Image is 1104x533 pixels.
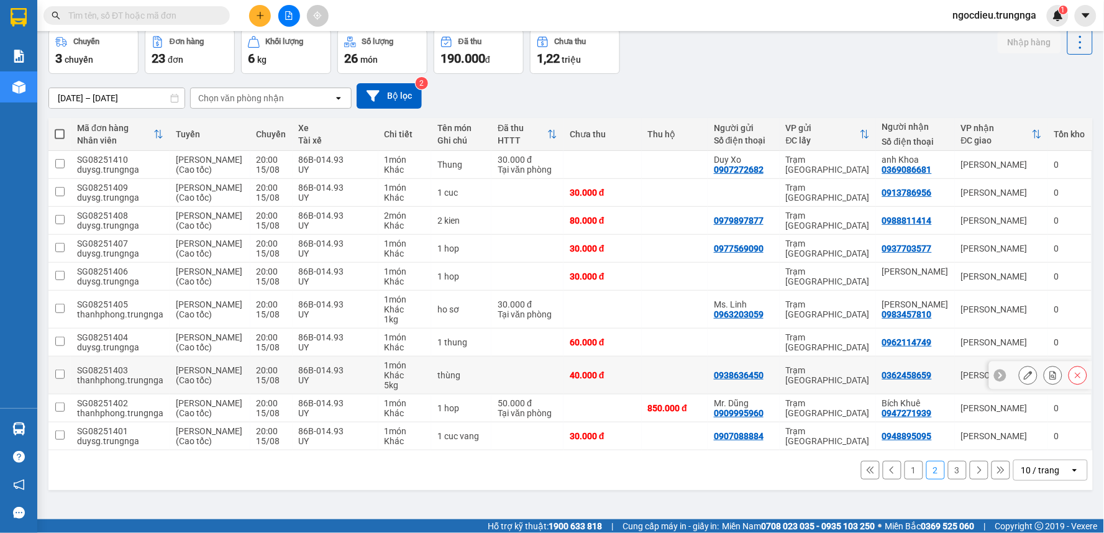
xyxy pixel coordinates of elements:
div: 1 món [385,398,426,408]
div: UY [299,221,372,230]
div: 40.000 đ [570,370,635,380]
span: [PERSON_NAME] (Cao tốc) [176,211,242,230]
div: Trạm [GEOGRAPHIC_DATA] [786,426,870,446]
div: 30.000 đ [570,244,635,253]
div: [PERSON_NAME] [961,304,1042,314]
div: VP gửi [786,123,860,133]
div: 1 hop [437,271,485,281]
div: 850.000 đ [648,403,702,413]
div: Ms. Linh [714,299,773,309]
div: UY [299,165,372,175]
div: UY [299,408,372,418]
div: Tại văn phòng [498,165,557,175]
img: icon-new-feature [1052,10,1064,21]
div: Trạm [GEOGRAPHIC_DATA] [786,155,870,175]
div: 20:00 [257,365,286,375]
div: Đã thu [498,123,547,133]
div: 0 [1054,216,1085,225]
div: Khác [385,221,426,230]
div: Khác [385,408,426,418]
div: SG08251409 [77,183,163,193]
div: SG08251401 [77,426,163,436]
div: 0 [1054,188,1085,198]
div: Duy Xo [714,155,773,165]
div: UY [299,309,372,319]
div: 0 [1054,304,1085,314]
span: copyright [1035,522,1044,531]
strong: 0369 525 060 [921,521,975,531]
div: 30.000 đ [498,155,557,165]
div: duysg.trungnga [77,248,163,258]
span: [PERSON_NAME] (Cao tốc) [176,183,242,203]
div: 20:00 [257,299,286,309]
div: minh hùng [882,266,949,276]
div: duysg.trungnga [77,165,163,175]
div: 0988811414 [882,216,932,225]
sup: 1 [1059,6,1068,14]
div: 0909995960 [714,408,764,418]
div: VP nhận [961,123,1032,133]
span: Cung cấp máy in - giấy in: [623,519,719,533]
img: logo-vxr [11,8,27,27]
div: 86B-014.93 [299,211,372,221]
span: ngocdieu.trungnga [943,7,1047,23]
input: Select a date range. [49,88,185,108]
div: 86B-014.93 [299,365,372,375]
div: UY [299,276,372,286]
span: file-add [285,11,293,20]
img: warehouse-icon [12,81,25,94]
span: chuyến [65,55,93,65]
button: Đơn hàng23đơn [145,29,235,74]
div: 0 [1054,271,1085,281]
span: 1 [1061,6,1065,14]
div: 20:00 [257,266,286,276]
div: [PERSON_NAME] [961,188,1042,198]
span: [PERSON_NAME] (Cao tốc) [176,426,242,446]
span: món [360,55,378,65]
span: [PERSON_NAME] (Cao tốc) [176,299,242,319]
div: 0362458659 [882,370,932,380]
span: caret-down [1080,10,1092,21]
div: 0977569090 [714,244,764,253]
div: Khác [385,436,426,446]
button: caret-down [1075,5,1097,27]
div: Thu hộ [648,129,702,139]
div: SG08251403 [77,365,163,375]
div: 0 [1054,337,1085,347]
div: Đã thu [458,37,481,46]
div: 0 [1054,160,1085,170]
div: SG08251404 [77,332,163,342]
div: duysg.trungnga [77,342,163,352]
div: Chưa thu [555,37,586,46]
div: 86B-014.93 [299,155,372,165]
div: Chi tiết [385,129,426,139]
div: [PERSON_NAME] [961,403,1042,413]
div: duysg.trungnga [77,193,163,203]
div: [PERSON_NAME] [961,370,1042,380]
div: Khác [385,370,426,380]
div: thanhphong.trungnga [77,408,163,418]
div: 86B-014.93 [299,239,372,248]
th: Toggle SortBy [491,118,563,151]
div: 1 món [385,426,426,436]
div: [PERSON_NAME] [961,244,1042,253]
div: Phương Kiều [882,299,949,309]
span: 23 [152,51,165,66]
div: 1 thung [437,337,485,347]
img: warehouse-icon [12,422,25,435]
span: | [984,519,986,533]
svg: open [334,93,344,103]
div: Tại văn phòng [498,408,557,418]
div: 15/08 [257,342,286,352]
div: 1 món [385,360,426,370]
span: [PERSON_NAME] (Cao tốc) [176,239,242,258]
div: 1 món [385,183,426,193]
div: 0963203059 [714,309,764,319]
div: 80.000 đ [570,216,635,225]
div: Khác [385,193,426,203]
div: 15/08 [257,276,286,286]
span: question-circle [13,451,25,463]
div: 86B-014.93 [299,266,372,276]
div: 0369086681 [882,165,932,175]
div: thanhphong.trungnga [77,375,163,385]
